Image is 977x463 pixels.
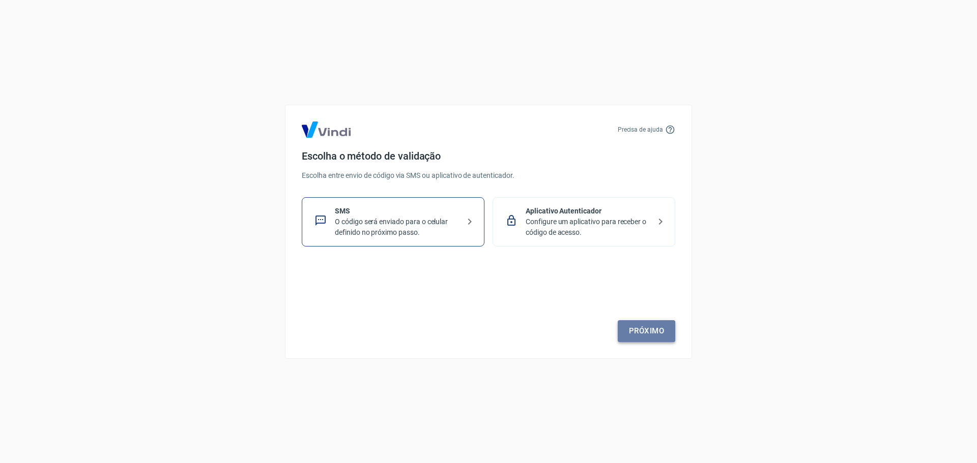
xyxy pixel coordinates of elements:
h4: Escolha o método de validação [302,150,675,162]
p: Escolha entre envio de código via SMS ou aplicativo de autenticador. [302,170,675,181]
a: Próximo [618,320,675,342]
div: SMSO código será enviado para o celular definido no próximo passo. [302,197,484,246]
div: Aplicativo AutenticadorConfigure um aplicativo para receber o código de acesso. [493,197,675,246]
img: Logo Vind [302,121,351,138]
p: Aplicativo Autenticador [526,206,650,217]
p: Configure um aplicativo para receber o código de acesso. [526,217,650,238]
p: SMS [335,206,459,217]
p: O código será enviado para o celular definido no próximo passo. [335,217,459,238]
p: Precisa de ajuda [618,125,663,134]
